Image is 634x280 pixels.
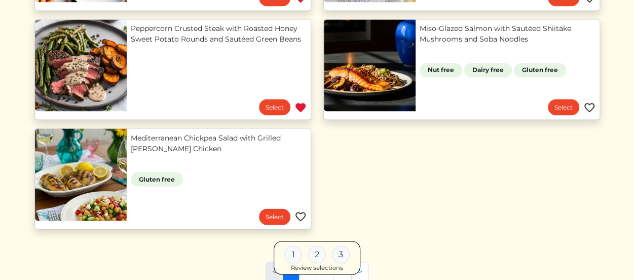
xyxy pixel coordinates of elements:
[291,263,343,272] div: Review selections
[332,246,350,263] div: 3
[294,211,307,223] img: Favorite menu item
[284,246,302,263] div: 1
[259,99,290,115] a: Select
[131,23,307,45] a: Peppercorn Crusted Steak with Roasted Honey Sweet Potato Rounds and Sautéed Green Beans
[294,101,307,114] img: Favorite menu item
[131,132,307,154] a: Mediterranean Chickpea Salad with Grilled [PERSON_NAME] Chicken
[583,101,595,114] img: Favorite menu item
[308,246,326,263] div: 2
[548,99,579,115] a: Select
[274,241,360,275] a: 1 2 3 Review selections
[259,208,290,225] a: Select
[420,23,595,45] a: Miso-Glazed Salmon with Sautéed Shiitake Mushrooms and Soba Noodles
